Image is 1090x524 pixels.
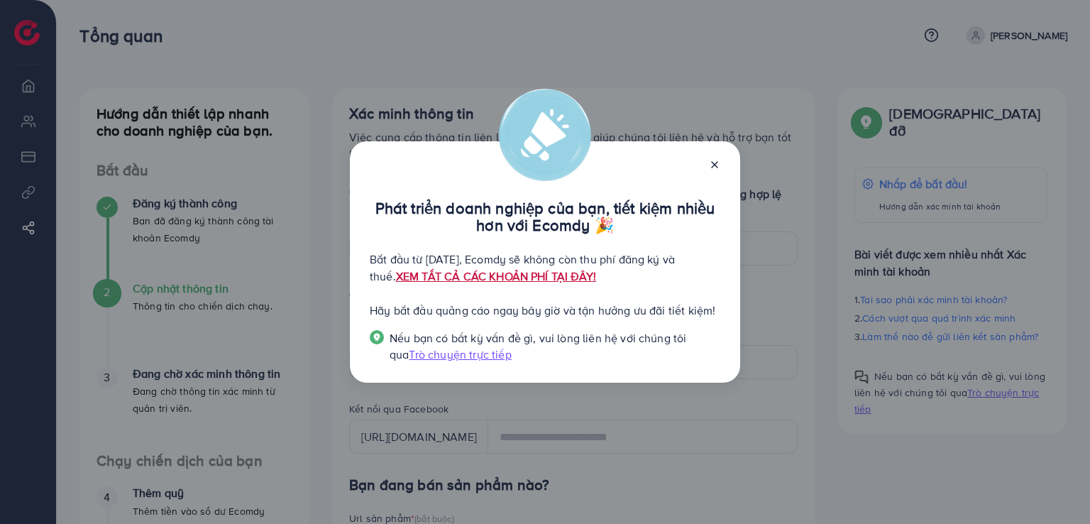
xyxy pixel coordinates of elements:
font: Hãy bắt đầu quảng cáo ngay bây giờ và tận hưởng ưu đãi tiết kiệm! [370,302,715,318]
a: XEM TẤT CẢ CÁC KHOẢN PHÍ TẠI ĐÂY! [396,268,596,284]
iframe: Chat [1030,460,1079,513]
img: báo động [499,89,591,181]
img: Hướng dẫn bật lên [370,330,384,344]
font: Trò chuyện trực tiếp [409,346,511,362]
font: Bắt đầu từ [DATE], Ecomdy sẽ không còn thu phí đăng ký và thuế. [370,251,675,284]
font: Nếu bạn có bất kỳ vấn đề gì, vui lòng liên hệ với chúng tôi qua [390,330,686,362]
font: Phát triển doanh nghiệp của bạn, tiết kiệm nhiều hơn với Ecomdy 🎉 [375,197,715,236]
